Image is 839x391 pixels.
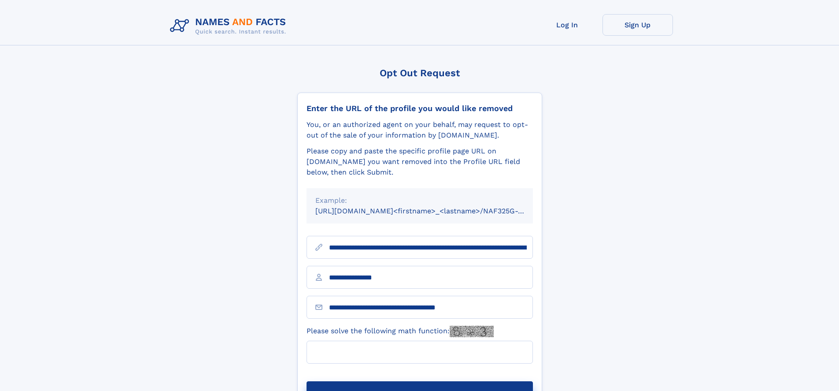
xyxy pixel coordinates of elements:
[532,14,602,36] a: Log In
[307,104,533,113] div: Enter the URL of the profile you would like removed
[297,67,542,78] div: Opt Out Request
[166,14,293,38] img: Logo Names and Facts
[307,119,533,141] div: You, or an authorized agent on your behalf, may request to opt-out of the sale of your informatio...
[602,14,673,36] a: Sign Up
[315,195,524,206] div: Example:
[307,146,533,178] div: Please copy and paste the specific profile page URL on [DOMAIN_NAME] you want removed into the Pr...
[307,326,494,337] label: Please solve the following math function:
[315,207,550,215] small: [URL][DOMAIN_NAME]<firstname>_<lastname>/NAF325G-xxxxxxxx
